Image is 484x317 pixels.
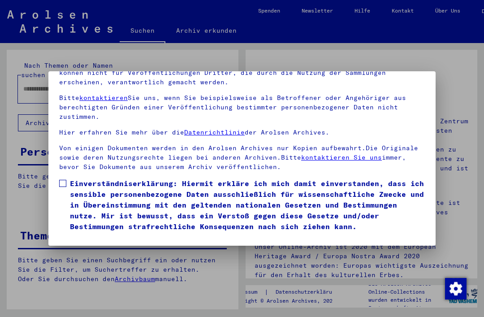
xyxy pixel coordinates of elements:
[70,178,425,232] span: Einverständniserklärung: Hiermit erkläre ich mich damit einverstanden, dass ich sensible personen...
[59,143,425,172] p: Von einigen Dokumenten werden in den Arolsen Archives nur Kopien aufbewahrt.Die Originale sowie d...
[59,128,425,137] p: Hier erfahren Sie mehr über die der Arolsen Archives.
[301,153,382,161] a: kontaktieren Sie uns
[79,94,128,102] a: kontaktieren
[445,278,467,300] img: Change consent
[59,93,425,122] p: Bitte Sie uns, wenn Sie beispielsweise als Betroffener oder Angehöriger aus berechtigten Gründen ...
[184,128,245,136] a: Datenrichtlinie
